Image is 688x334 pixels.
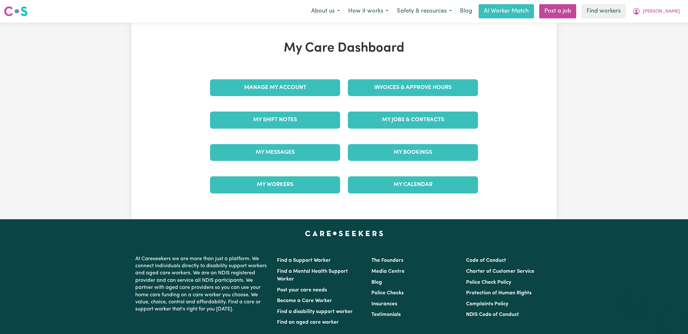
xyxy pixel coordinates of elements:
[344,5,393,18] button: How it works
[277,298,332,303] a: Become a Care Worker
[135,253,269,316] p: At Careseekers we are more than just a platform. We connect individuals directly to disability su...
[4,5,28,17] img: Careseekers logo
[628,5,684,18] button: My Account
[348,112,478,128] a: My Jobs & Contracts
[371,312,401,317] a: Testimonials
[210,79,340,96] a: Manage My Account
[466,269,534,274] a: Charter of Customer Service
[539,4,576,18] a: Post a job
[277,269,348,282] a: Find a Mental Health Support Worker
[307,5,344,18] button: About us
[371,290,404,296] a: Police Checks
[277,288,327,293] a: Post your care needs
[305,231,383,236] a: Careseekers home page
[4,4,28,19] a: Careseekers logo
[466,301,508,307] a: Complaints Policy
[628,293,641,306] iframe: Close message
[466,312,519,317] a: NDIS Code of Conduct
[348,176,478,193] a: My Calendar
[371,280,382,285] a: Blog
[581,4,626,18] a: Find workers
[456,4,476,18] a: Blog
[466,290,531,296] a: Protection of Human Rights
[393,5,456,18] button: Safety & resources
[277,258,331,263] a: Find a Support Worker
[371,258,403,263] a: The Founders
[371,269,405,274] a: Media Centre
[206,41,482,56] h1: My Care Dashboard
[277,320,339,325] a: Find an aged care worker
[479,4,534,18] a: AI Worker Match
[662,308,683,329] iframe: Button to launch messaging window
[643,8,680,15] span: [PERSON_NAME]
[210,176,340,193] a: My Workers
[277,309,353,314] a: Find a disability support worker
[210,144,340,161] a: My Messages
[371,301,397,307] a: Insurances
[466,280,511,285] a: Police Check Policy
[466,258,506,263] a: Code of Conduct
[348,144,478,161] a: My Bookings
[348,79,478,96] a: Invoices & Approve Hours
[210,112,340,128] a: My Shift Notes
